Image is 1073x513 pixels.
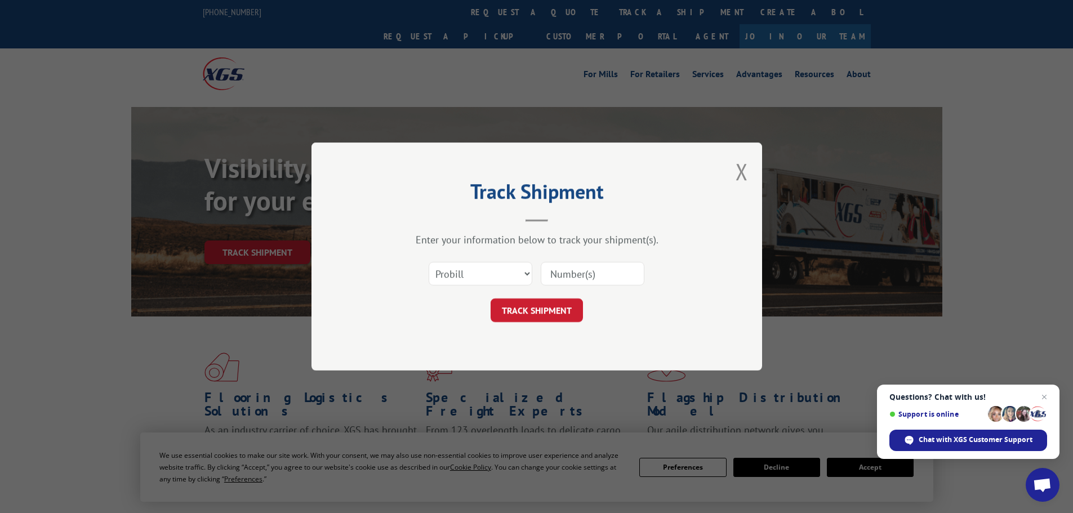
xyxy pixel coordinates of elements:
[368,184,706,205] h2: Track Shipment
[919,435,1032,445] span: Chat with XGS Customer Support
[368,233,706,246] div: Enter your information below to track your shipment(s).
[889,410,984,418] span: Support is online
[541,262,644,286] input: Number(s)
[1026,468,1059,502] div: Open chat
[491,298,583,322] button: TRACK SHIPMENT
[889,430,1047,451] div: Chat with XGS Customer Support
[889,392,1047,402] span: Questions? Chat with us!
[736,157,748,186] button: Close modal
[1038,390,1051,404] span: Close chat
